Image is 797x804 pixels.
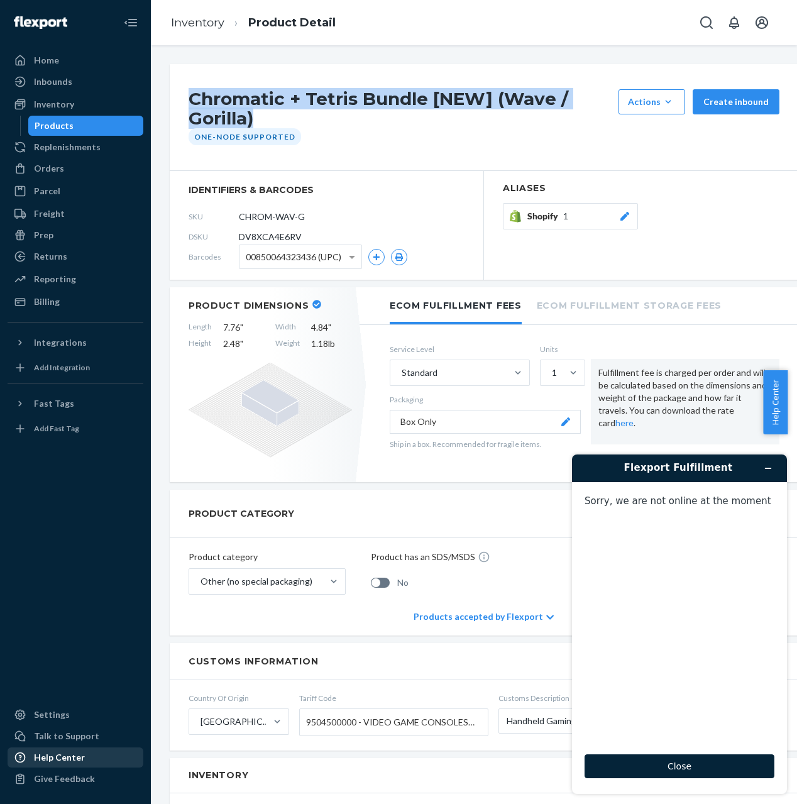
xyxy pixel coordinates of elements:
div: Integrations [34,336,87,349]
span: Weight [275,338,300,350]
a: Orders [8,158,143,179]
a: Inventory [8,94,143,114]
input: Other (no special packaging) [199,575,201,588]
input: 1 [551,366,552,379]
button: Actions [618,89,685,114]
span: 1 [563,210,568,223]
span: Height [189,338,212,350]
img: Flexport logo [14,16,67,29]
div: Prep [34,229,53,241]
div: Products accepted by Flexport [414,598,554,636]
button: Open notifications [722,10,747,35]
a: Freight [8,204,143,224]
span: 9504500000 - VIDEO GAME CONSOLES AND MACHINES, OTHER THAN THOSE OF SUBHEADING 9504.30 (COIN OPERA... [306,712,475,733]
button: Open Search Box [694,10,719,35]
button: Box Only [390,410,581,434]
div: Give Feedback [34,773,95,785]
span: Shopify [527,210,563,223]
span: " [328,322,331,333]
a: Settings [8,705,143,725]
span: DSKU [189,231,239,242]
button: Open account menu [749,10,774,35]
a: Home [8,50,143,70]
div: Freight [34,207,65,220]
span: 2.48 [223,338,264,350]
p: Product category [189,551,346,563]
span: Barcodes [189,251,239,262]
span: No [397,576,409,589]
button: Shopify1 [503,203,638,229]
input: [GEOGRAPHIC_DATA] [199,715,201,728]
label: Service Level [390,344,530,355]
button: Give Feedback [8,769,143,789]
div: Reporting [34,273,76,285]
div: [GEOGRAPHIC_DATA] [201,715,272,728]
div: Parcel [34,185,60,197]
p: Ship in a box. Recommended for fragile items. [390,439,581,449]
span: Tariff Code [299,693,488,703]
h2: Inventory [189,771,779,780]
a: Prep [8,225,143,245]
a: Replenishments [8,137,143,157]
div: Orders [34,162,64,175]
input: Standard [400,366,402,379]
h2: Aliases [503,184,779,193]
button: Create inbound [693,89,779,114]
div: One-Node Supported [189,128,301,145]
h2: Customs Information [189,656,779,667]
iframe: Find more information here [562,444,797,804]
div: Products [35,119,74,132]
a: Products [28,116,144,136]
a: Help Center [8,747,143,768]
a: Product Detail [248,16,336,30]
div: Add Fast Tag [34,423,79,434]
div: Home [34,54,59,67]
div: Inbounds [34,75,72,88]
span: DV8XCA4E6RV [239,231,302,243]
div: Other (no special packaging) [201,575,312,588]
li: Ecom Fulfillment Fees [390,287,522,324]
span: 4.84 [311,321,352,334]
span: Width [275,321,300,334]
span: " [240,322,243,333]
a: Add Fast Tag [8,419,143,439]
span: 00850064323436 (UPC) [246,246,341,268]
span: Support [26,9,72,20]
button: Close Navigation [118,10,143,35]
div: Fast Tags [34,397,74,410]
div: Standard [402,366,437,379]
p: Product has an SDS/MSDS [371,551,475,563]
h2: PRODUCT CATEGORY [189,502,294,525]
div: Settings [34,708,70,721]
div: Add Integration [34,362,90,373]
a: Inventory [171,16,224,30]
button: Integrations [8,333,143,353]
a: Add Integration [8,358,143,378]
span: SKU [189,211,239,222]
span: 7.76 [223,321,264,334]
button: Fast Tags [8,394,143,414]
a: Parcel [8,181,143,201]
span: Customs Description [498,693,713,703]
label: Units [540,344,581,355]
span: identifiers & barcodes [189,184,464,196]
a: Inbounds [8,72,143,92]
a: Reporting [8,269,143,289]
a: Billing [8,292,143,312]
div: Actions [628,96,676,108]
span: " [240,338,243,349]
div: Fulfillment fee is charged per order and will be calculated based on the dimensions and weight of... [591,359,779,444]
div: Replenishments [34,141,101,153]
div: Inventory [34,98,74,111]
button: Help Center [763,370,788,434]
div: 1 [552,366,557,379]
span: Country Of Origin [189,693,289,703]
div: Talk to Support [34,730,99,742]
span: Length [189,321,212,334]
h2: Product Dimensions [189,300,309,311]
